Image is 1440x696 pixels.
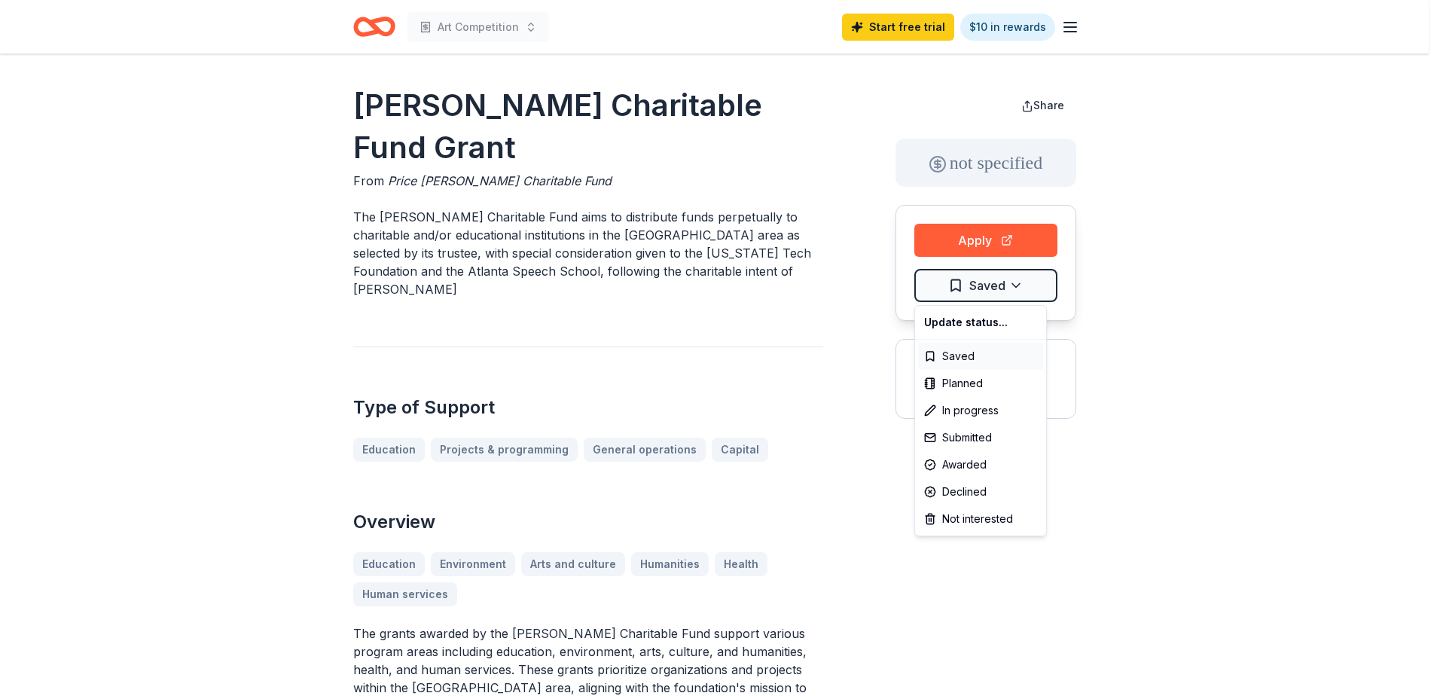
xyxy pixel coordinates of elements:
[918,424,1043,451] div: Submitted
[918,343,1043,370] div: Saved
[918,370,1043,397] div: Planned
[918,451,1043,478] div: Awarded
[438,18,519,36] span: Art Competition
[918,397,1043,424] div: In progress
[918,309,1043,336] div: Update status...
[918,505,1043,533] div: Not interested
[918,478,1043,505] div: Declined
